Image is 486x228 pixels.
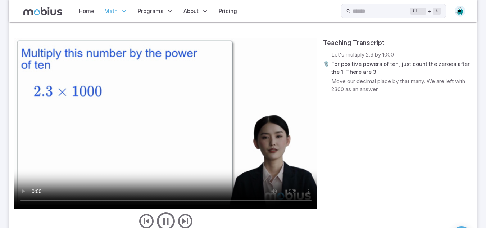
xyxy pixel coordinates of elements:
[217,3,239,19] a: Pricing
[323,38,472,48] div: Teaching Transcript
[138,7,163,15] span: Programs
[410,7,441,15] div: +
[183,7,199,15] span: About
[323,60,330,76] p: 🎙️
[77,3,96,19] a: Home
[455,6,465,17] img: octagon.svg
[433,8,441,15] kbd: k
[331,51,394,59] p: Let's multiply 2.3 by 1000
[331,77,472,93] p: Move our decimal place by that many. We are left with 2300 as an answer
[104,7,118,15] span: Math
[410,8,426,15] kbd: Ctrl
[331,60,472,76] p: For positive powers of ten, just count the zeroes after the 1. There are 3.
